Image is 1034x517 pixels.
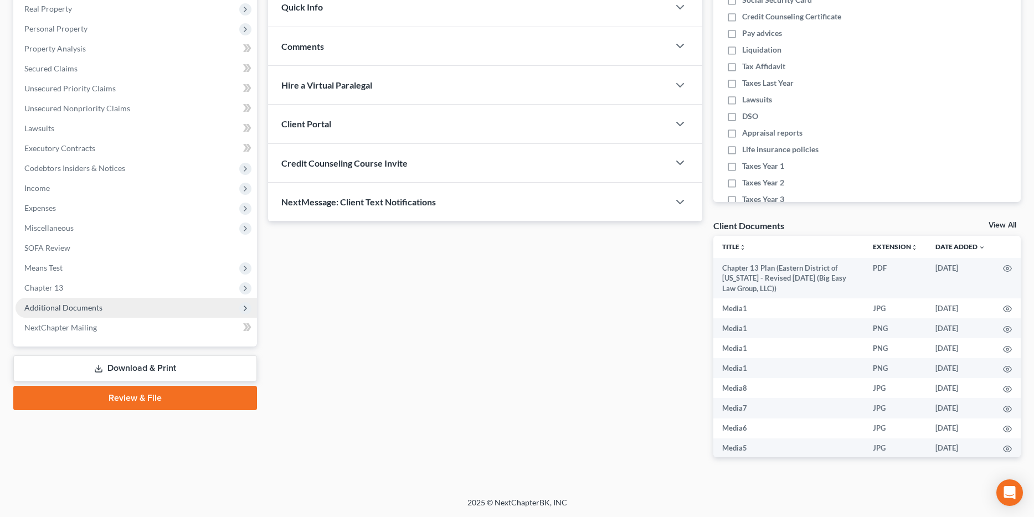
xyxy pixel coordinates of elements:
span: Lawsuits [742,94,772,105]
span: Credit Counseling Course Invite [281,158,408,168]
a: Executory Contracts [16,138,257,158]
td: [DATE] [927,418,994,438]
span: Hire a Virtual Paralegal [281,80,372,90]
td: Media8 [713,378,864,398]
span: Personal Property [24,24,88,33]
span: Pay advices [742,28,782,39]
a: Lawsuits [16,118,257,138]
span: Quick Info [281,2,323,12]
td: Media1 [713,318,864,338]
td: [DATE] [927,258,994,298]
td: PNG [864,338,927,358]
a: Secured Claims [16,59,257,79]
a: Date Added expand_more [935,242,985,251]
td: Chapter 13 Plan (Eastern District of [US_STATE] - Revised [DATE] (Big Easy Law Group, LLC)) [713,258,864,298]
span: Appraisal reports [742,127,802,138]
td: Media5 [713,438,864,458]
td: JPG [864,378,927,398]
span: Codebtors Insiders & Notices [24,163,125,173]
span: Means Test [24,263,63,272]
span: Taxes Year 1 [742,161,784,172]
span: Miscellaneous [24,223,74,232]
div: 2025 © NextChapterBK, INC [202,497,833,517]
span: Income [24,183,50,193]
a: Titleunfold_more [722,242,746,251]
td: JPG [864,438,927,458]
span: Additional Documents [24,303,102,312]
td: [DATE] [927,398,994,418]
i: unfold_more [739,244,746,251]
a: Unsecured Priority Claims [16,79,257,99]
td: [DATE] [927,318,994,338]
span: Taxes Year 3 [742,194,784,205]
span: Taxes Last Year [742,77,794,89]
a: Property Analysis [16,39,257,59]
span: Comments [281,41,324,51]
td: PDF [864,258,927,298]
td: JPG [864,418,927,438]
td: Media1 [713,298,864,318]
div: Open Intercom Messenger [996,479,1023,506]
td: [DATE] [927,298,994,318]
td: [DATE] [927,358,994,378]
span: Taxes Year 2 [742,177,784,188]
span: Unsecured Nonpriority Claims [24,104,130,113]
td: PNG [864,358,927,378]
span: Chapter 13 [24,283,63,292]
td: JPG [864,398,927,418]
td: Media1 [713,358,864,378]
td: Media7 [713,398,864,418]
a: Unsecured Nonpriority Claims [16,99,257,118]
div: Client Documents [713,220,784,231]
span: Unsecured Priority Claims [24,84,116,93]
td: [DATE] [927,338,994,358]
a: NextChapter Mailing [16,318,257,338]
span: Real Property [24,4,72,13]
a: SOFA Review [16,238,257,258]
span: Liquidation [742,44,781,55]
span: Client Portal [281,118,331,129]
span: Tax Affidavit [742,61,785,72]
td: Media6 [713,418,864,438]
i: unfold_more [911,244,918,251]
span: NextChapter Mailing [24,323,97,332]
span: Property Analysis [24,44,86,53]
td: Media1 [713,338,864,358]
td: PNG [864,318,927,338]
span: NextMessage: Client Text Notifications [281,197,436,207]
span: Life insurance policies [742,144,819,155]
i: expand_more [979,244,985,251]
span: Secured Claims [24,64,78,73]
td: [DATE] [927,378,994,398]
a: Download & Print [13,355,257,381]
span: Executory Contracts [24,143,95,153]
a: Review & File [13,386,257,410]
span: Credit Counseling Certificate [742,11,841,22]
span: Lawsuits [24,123,54,133]
td: [DATE] [927,438,994,458]
td: JPG [864,298,927,318]
a: Extensionunfold_more [873,242,918,251]
span: DSO [742,111,758,122]
span: Expenses [24,203,56,213]
span: SOFA Review [24,243,70,252]
a: View All [989,221,1016,229]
